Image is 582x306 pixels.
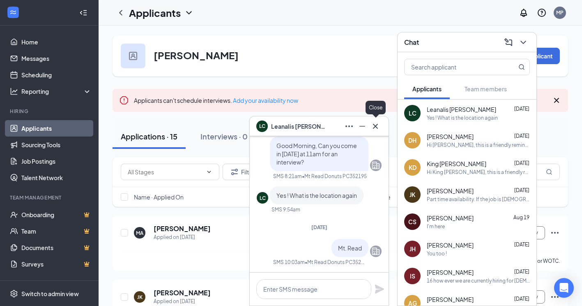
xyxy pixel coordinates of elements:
[233,97,298,104] a: Add your availability now
[21,153,92,169] a: Job Postings
[305,259,367,266] span: • Mt Read Donuts PC352195
[427,132,474,141] span: [PERSON_NAME]
[519,8,529,18] svg: Notifications
[427,214,474,222] span: [PERSON_NAME]
[371,160,381,170] svg: Company
[504,37,513,47] svg: ComposeMessage
[514,296,529,302] span: [DATE]
[271,206,300,213] div: SMS 9:54am
[427,277,530,284] div: 16 how ever we are currently hiring for [DEMOGRAPHIC_DATA] employees
[409,245,416,253] div: JH
[21,34,92,50] a: Home
[550,228,560,238] svg: Ellipses
[370,121,380,131] svg: Cross
[427,160,486,168] span: King [PERSON_NAME]
[136,229,143,236] div: MA
[338,244,362,252] span: Mt. Read
[412,85,442,93] span: Applicants
[119,95,129,105] svg: Error
[116,8,126,18] svg: ChevronLeft
[273,259,305,266] div: SMS 10:03am
[121,131,177,141] div: Applications · 15
[405,59,502,75] input: Search applicant
[465,85,507,93] span: Team members
[260,195,266,202] div: LC
[514,241,529,248] span: [DATE]
[427,295,474,304] span: [PERSON_NAME]
[154,233,211,241] div: Applied on [DATE]
[409,163,416,172] div: KD
[10,194,90,201] div: Team Management
[371,246,381,256] svg: Company
[9,8,17,16] svg: WorkstreamLogo
[21,223,92,239] a: TeamCrown
[513,214,529,220] span: Aug 19
[427,196,530,203] div: Part time availability. If the job is [DEMOGRAPHIC_DATA] I'll leave my other one I'm really just ...
[408,136,416,144] div: DH
[514,133,529,139] span: [DATE]
[427,268,474,276] span: [PERSON_NAME]
[230,167,239,177] svg: Filter
[409,109,416,117] div: LC
[427,250,447,257] div: You too !
[550,292,560,302] svg: Ellipses
[427,105,496,114] span: Leanalis [PERSON_NAME]
[427,114,498,121] div: Yes ! What is the location again
[356,120,369,133] button: Minimize
[514,106,529,112] span: [DATE]
[537,8,547,18] svg: QuestionInfo
[552,95,561,105] svg: Cross
[409,190,415,199] div: JK
[200,131,248,141] div: Interviews · 0
[21,50,92,67] a: Messages
[79,9,87,17] svg: Collapse
[357,121,367,131] svg: Minimize
[554,278,574,298] div: Open Intercom Messenger
[546,169,552,175] svg: MagnifyingGlass
[223,164,265,180] button: Filter Filters
[137,294,143,301] div: JK
[514,160,529,166] span: [DATE]
[276,192,357,199] span: Yes ! What is the location again
[375,284,384,294] svg: Plane
[302,173,367,180] span: • Mt Read Donuts PC352195
[514,269,529,275] span: [DATE]
[206,169,212,175] svg: ChevronDown
[21,206,92,223] a: OnboardingCrown
[311,224,327,230] span: [DATE]
[21,256,92,272] a: SurveysCrown
[128,167,202,176] input: All Stages
[427,223,445,230] div: I'm here
[21,290,79,298] div: Switch to admin view
[21,169,92,186] a: Talent Network
[366,101,386,114] div: Close
[184,8,194,18] svg: ChevronDown
[344,121,354,131] svg: Ellipses
[129,52,137,60] img: user icon
[517,36,530,49] button: ChevronDown
[518,64,525,70] svg: MagnifyingGlass
[410,272,415,280] div: IS
[502,36,515,49] button: ComposeMessage
[154,288,211,297] h5: [PERSON_NAME]
[21,87,92,95] div: Reporting
[21,67,92,83] a: Scheduling
[134,193,184,201] span: Name · Applied On
[154,48,239,62] h3: [PERSON_NAME]
[427,187,474,195] span: [PERSON_NAME]
[514,187,529,193] span: [DATE]
[10,290,18,298] svg: Settings
[556,9,564,16] div: MP
[273,173,302,180] div: SMS 8:21am
[154,224,211,233] h5: [PERSON_NAME]
[154,297,211,306] div: Applied on [DATE]
[518,37,528,47] svg: ChevronDown
[427,169,530,176] div: Hi King [PERSON_NAME], this is a friendly reminder. Your interview with [PERSON_NAME]' for Crew M...
[404,38,419,47] h3: Chat
[134,97,298,104] span: Applicants can't schedule interviews.
[21,137,92,153] a: Sourcing Tools
[427,141,530,148] div: Hi [PERSON_NAME], this is a friendly reminder. Your meeting with [PERSON_NAME]' for Crew Member a...
[408,218,416,226] div: CS
[129,6,181,20] h1: Applicants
